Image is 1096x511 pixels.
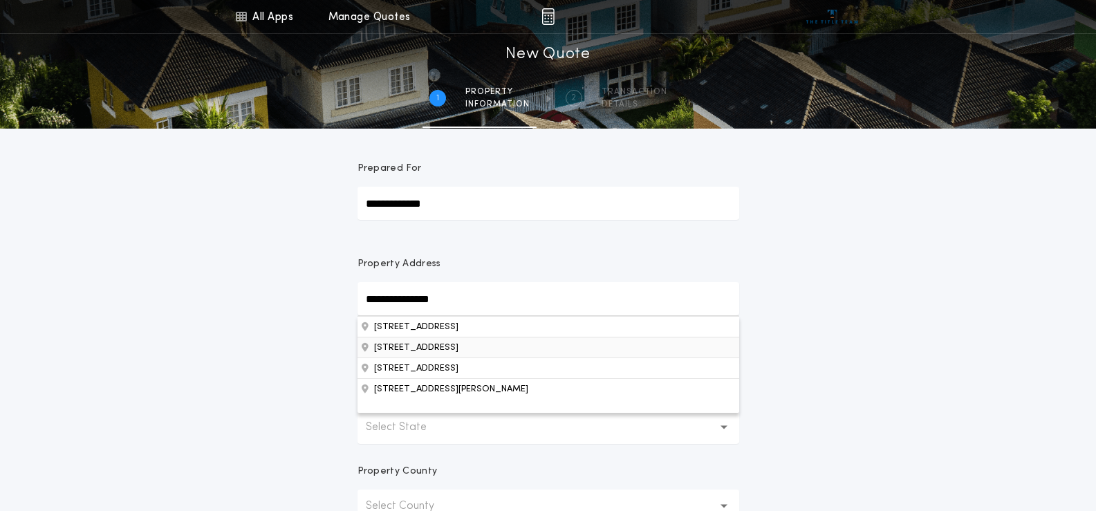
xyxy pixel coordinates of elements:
button: Property Address[STREET_ADDRESS][STREET_ADDRESS][STREET_ADDRESS][PERSON_NAME] [357,316,739,337]
span: information [465,99,530,110]
span: details [602,99,667,110]
h2: 1 [436,93,439,104]
h1: New Quote [505,44,590,66]
input: Prepared For [357,187,739,220]
img: img [541,8,555,25]
p: Select State [366,419,449,436]
span: Property [465,86,530,97]
button: Property Address[STREET_ADDRESS][STREET_ADDRESS][STREET_ADDRESS] [357,378,739,399]
h2: 2 [571,93,576,104]
p: Property County [357,465,438,479]
button: Property Address[STREET_ADDRESS][STREET_ADDRESS][STREET_ADDRESS][PERSON_NAME] [357,357,739,378]
p: Prepared For [357,162,422,176]
p: Property Address [357,257,739,271]
img: vs-icon [806,10,858,24]
span: Transaction [602,86,667,97]
button: Property Address[STREET_ADDRESS][STREET_ADDRESS][STREET_ADDRESS][PERSON_NAME] [357,337,739,357]
button: Select State [357,411,739,444]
